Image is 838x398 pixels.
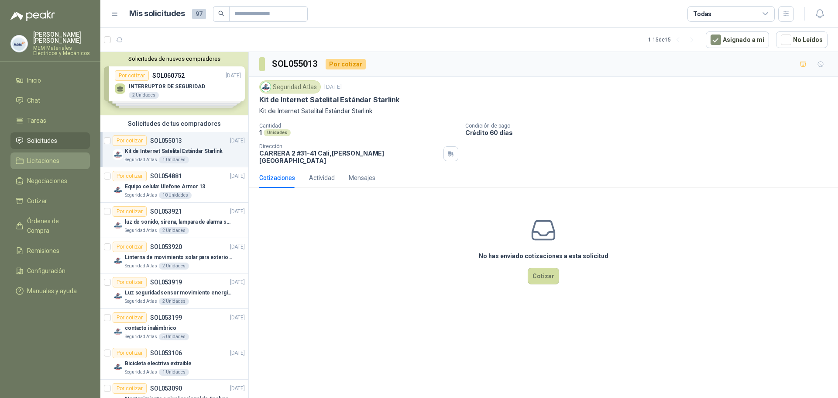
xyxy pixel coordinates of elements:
p: [DATE] [230,208,245,216]
span: Remisiones [27,246,59,256]
div: 2 Unidades [159,298,189,305]
img: Company Logo [113,362,123,372]
div: 5 Unidades [159,333,189,340]
p: 1 [259,129,262,136]
span: Cotizar [27,196,47,206]
p: Seguridad Atlas [125,298,157,305]
a: Por cotizarSOL053106[DATE] Company LogoBicicleta electriva extraibleSeguridad Atlas1 Unidades [100,344,248,380]
div: Unidades [264,129,291,136]
p: [DATE] [230,314,245,322]
img: Company Logo [113,220,123,231]
p: [PERSON_NAME] [PERSON_NAME] [33,31,90,44]
span: Licitaciones [27,156,59,166]
a: Por cotizarSOL053919[DATE] Company LogoLuz seguridad sensor movimiento energia solarSeguridad Atl... [100,273,248,309]
p: luz de sonido, sirena, lampara de alarma solar [125,218,234,226]
a: Licitaciones [10,152,90,169]
p: SOL053090 [150,385,182,391]
p: SOL055013 [150,138,182,144]
div: Por cotizar [113,383,147,394]
a: Por cotizarSOL054881[DATE] Company LogoEquipo celular Ulefone Armor 13Seguridad Atlas10 Unidades [100,167,248,203]
a: Chat [10,92,90,109]
p: Kit de Internet Satelital Estándar Starlink [259,106,828,116]
span: Chat [27,96,40,105]
p: [DATE] [230,243,245,251]
h3: SOL055013 [272,57,319,71]
a: Tareas [10,112,90,129]
a: Remisiones [10,242,90,259]
div: Todas [693,9,711,19]
p: [DATE] [230,137,245,145]
span: Solicitudes [27,136,57,145]
p: [DATE] [230,278,245,287]
div: Por cotizar [113,242,147,252]
span: Configuración [27,266,65,276]
div: Por cotizar [113,277,147,287]
img: Company Logo [113,326,123,337]
p: [DATE] [230,349,245,357]
div: Por cotizar [326,59,366,69]
a: Por cotizarSOL053199[DATE] Company Logocontacto inalámbricoSeguridad Atlas5 Unidades [100,309,248,344]
div: Por cotizar [113,206,147,217]
p: SOL053919 [150,279,182,285]
span: Tareas [27,116,46,125]
a: Inicio [10,72,90,89]
div: Cotizaciones [259,173,295,183]
div: 2 Unidades [159,263,189,270]
span: Inicio [27,76,41,85]
p: Kit de Internet Satelital Estándar Starlink [125,147,223,156]
img: Company Logo [113,256,123,266]
p: Kit de Internet Satelital Estándar Starlink [259,95,399,104]
p: Condición de pago [465,123,835,129]
p: [DATE] [230,172,245,180]
span: search [218,10,224,17]
div: 10 Unidades [159,192,192,199]
p: [DATE] [230,384,245,393]
div: Por cotizar [113,348,147,358]
p: CARRERA 2 #31-41 Cali , [PERSON_NAME][GEOGRAPHIC_DATA] [259,149,440,164]
img: Logo peakr [10,10,55,21]
div: Por cotizar [113,135,147,146]
p: MEM Materiales Eléctricos y Mecánicos [33,45,90,56]
a: Por cotizarSOL053921[DATE] Company Logoluz de sonido, sirena, lampara de alarma solarSeguridad At... [100,203,248,238]
p: SOL053920 [150,244,182,250]
span: Manuales y ayuda [27,286,77,296]
button: No Leídos [776,31,828,48]
img: Company Logo [113,291,123,301]
p: SOL053199 [150,315,182,321]
p: Seguridad Atlas [125,333,157,340]
p: Seguridad Atlas [125,227,157,234]
p: Equipo celular Ulefone Armor 13 [125,183,205,191]
span: Órdenes de Compra [27,216,82,235]
button: Cotizar [528,268,559,284]
h1: Mis solicitudes [129,7,185,20]
div: Por cotizar [113,312,147,323]
p: Dirección [259,143,440,149]
p: Seguridad Atlas [125,156,157,163]
div: 1 Unidades [159,156,189,163]
p: SOL053106 [150,350,182,356]
p: SOL053921 [150,208,182,215]
span: 97 [192,9,206,19]
div: 1 - 15 de 15 [648,33,699,47]
img: Company Logo [113,185,123,195]
div: 1 Unidades [159,369,189,376]
a: Órdenes de Compra [10,213,90,239]
div: Actividad [309,173,335,183]
div: Mensajes [349,173,375,183]
a: Solicitudes [10,132,90,149]
a: Manuales y ayuda [10,283,90,299]
p: Linterna de movimiento solar para exteriores con 77 leds [125,253,234,262]
a: Negociaciones [10,173,90,189]
p: Seguridad Atlas [125,192,157,199]
a: Por cotizarSOL055013[DATE] Company LogoKit de Internet Satelital Estándar StarlinkSeguridad Atlas... [100,132,248,167]
p: Crédito 60 días [465,129,835,136]
div: Solicitudes de tus compradores [100,115,248,132]
p: Seguridad Atlas [125,263,157,270]
a: Por cotizarSOL053920[DATE] Company LogoLinterna de movimiento solar para exteriores con 77 ledsSe... [100,238,248,273]
p: Cantidad [259,123,458,129]
button: Asignado a mi [706,31,769,48]
span: Negociaciones [27,176,67,186]
img: Company Logo [261,82,271,92]
img: Company Logo [113,149,123,160]
p: [DATE] [324,83,342,91]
